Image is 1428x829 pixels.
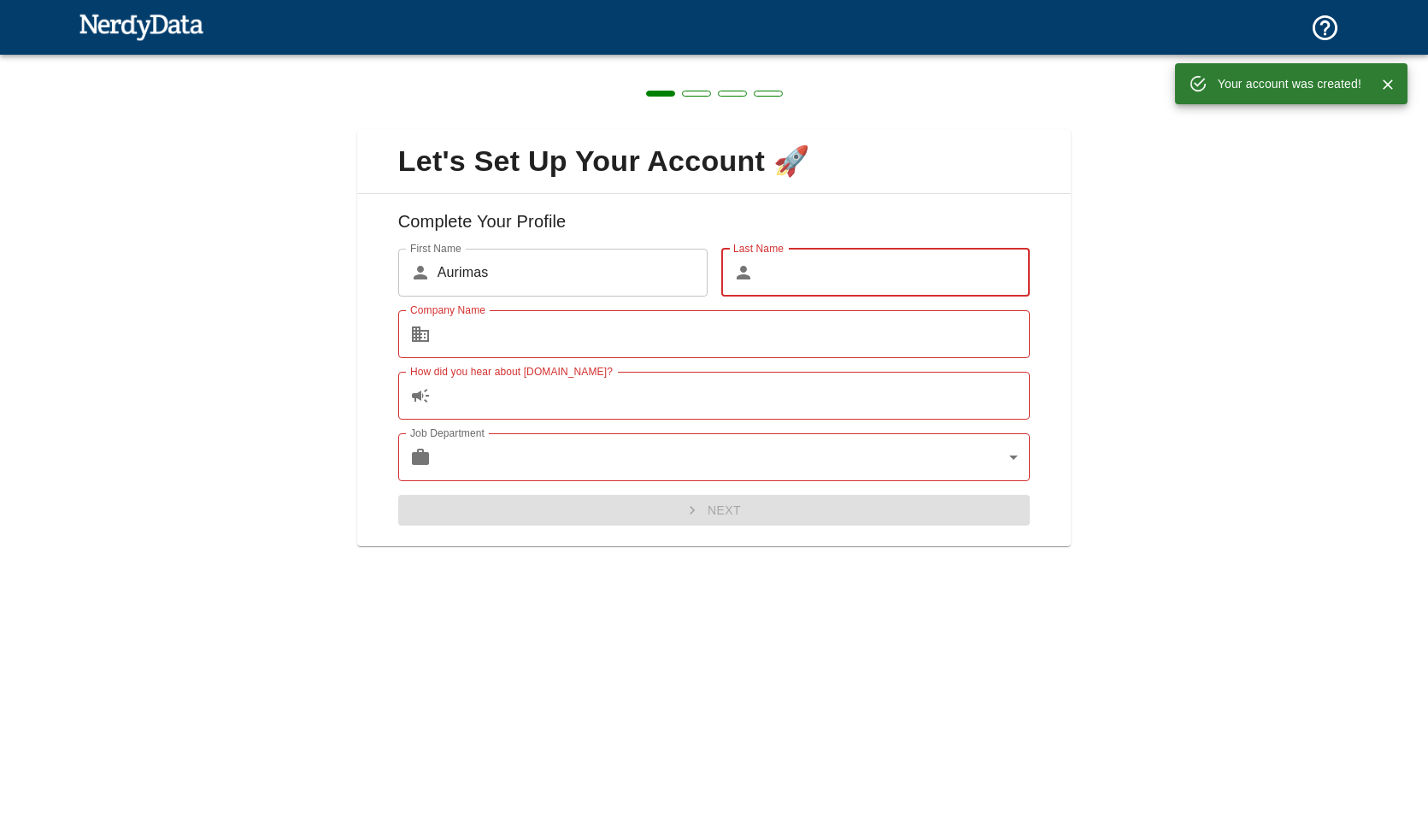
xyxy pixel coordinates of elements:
label: How did you hear about [DOMAIN_NAME]? [410,364,613,379]
span: Let's Set Up Your Account 🚀 [371,144,1058,179]
img: NerdyData.com [79,9,204,44]
label: First Name [410,241,461,256]
div: Your account was created! [1218,68,1361,99]
label: Last Name [733,241,784,256]
button: Close [1375,72,1401,97]
button: Support and Documentation [1300,3,1350,53]
h6: Complete Your Profile [371,208,1058,249]
label: Company Name [410,303,485,317]
label: Job Department [410,426,485,440]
